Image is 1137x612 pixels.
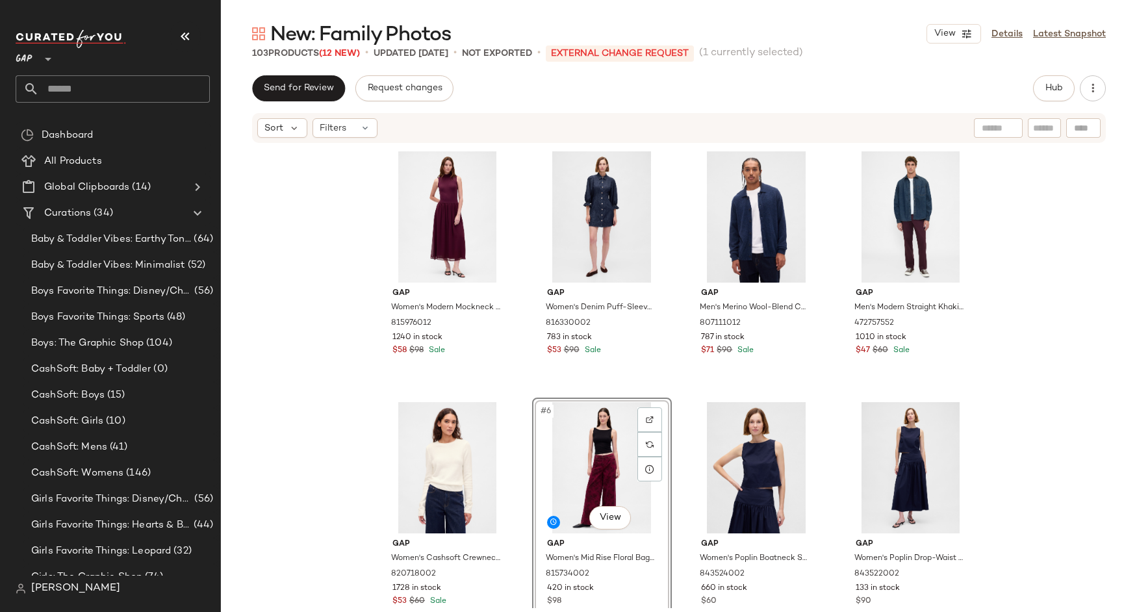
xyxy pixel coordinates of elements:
img: cn60486591.jpg [537,402,667,533]
span: Women's Denim Puff-Sleeve Seamed Mini Dress by Gap Dark Wash Size XS [546,302,656,314]
span: 472757552 [854,318,894,329]
button: View [589,506,631,529]
span: (146) [123,466,151,481]
span: View [934,29,956,39]
div: Products [252,47,360,60]
span: 816330002 [546,318,591,329]
span: 815976012 [391,318,431,329]
span: New: Family Photos [270,22,451,48]
img: svg%3e [646,416,654,424]
img: svg%3e [21,129,34,142]
span: (56) [192,284,213,299]
span: $58 [392,345,407,357]
img: svg%3e [252,27,265,40]
span: 1010 in stock [856,332,906,344]
span: (34) [91,206,113,221]
p: updated [DATE] [374,47,448,60]
span: (0) [151,362,167,377]
span: 820718002 [391,568,436,580]
span: 843524002 [700,568,745,580]
span: Send for Review [263,83,334,94]
button: Send for Review [252,75,345,101]
span: $98 [409,345,424,357]
span: • [365,45,368,61]
span: (32) [171,544,192,559]
span: Boys: The Graphic Shop [31,336,144,351]
button: View [926,24,981,44]
span: Gap [856,539,965,550]
span: Gap [856,288,965,300]
span: Global Clipboards [44,180,129,195]
span: Sale [735,346,754,355]
span: Filters [320,121,346,135]
span: 807111012 [700,318,741,329]
span: Men's Modern Straight Khakis by Gap Maroon Size 30W [854,302,964,314]
img: cn59710377.jpg [845,151,976,283]
span: Sort [264,121,283,135]
button: Request changes [355,75,453,101]
span: (56) [192,492,213,507]
span: Gap [701,539,811,550]
span: (10) [103,414,125,429]
span: (15) [105,388,125,403]
span: Sale [426,346,445,355]
span: [PERSON_NAME] [31,581,120,596]
span: 1728 in stock [392,583,441,594]
span: (48) [164,310,186,325]
button: Hub [1033,75,1075,101]
span: Boys Favorite Things: Disney/Characters [31,284,192,299]
span: $47 [856,345,870,357]
span: Gap [392,288,502,300]
span: $90 [856,596,871,607]
span: View [599,513,621,523]
span: Women's Modern Mockneck Mixed Media Maxi Dress by Gap Tuscan Red Size S [391,302,501,314]
span: 660 in stock [701,583,747,594]
span: $71 [701,345,714,357]
span: CashSoft: Baby + Toddler [31,362,151,377]
span: $60 [409,596,425,607]
img: cfy_white_logo.C9jOOHJF.svg [16,30,126,48]
span: Boys Favorite Things: Sports [31,310,164,325]
span: (44) [191,518,213,533]
img: cn60584854.jpg [382,402,513,533]
span: Girls: The Graphic Shop [31,570,142,585]
span: Baby & Toddler Vibes: Earthy Tones [31,232,191,247]
p: External Change Request [546,45,694,62]
span: (12 New) [319,49,360,58]
span: (52) [185,258,206,273]
span: Baby & Toddler Vibes: Minimalist [31,258,185,273]
span: Girls Favorite Things: Disney/Characters [31,492,192,507]
span: CashSoft: Womens [31,466,123,481]
span: Girls Favorite Things: Hearts & Bows [31,518,191,533]
span: Girls Favorite Things: Leopard [31,544,171,559]
span: All Products [44,154,102,169]
span: Gap [392,539,502,550]
span: #6 [539,405,554,418]
span: Sale [582,346,601,355]
span: 103 [252,49,268,58]
span: $90 [717,345,732,357]
span: Dashboard [42,128,93,143]
span: $90 [564,345,580,357]
span: GAP [16,44,32,68]
a: Latest Snapshot [1033,27,1106,41]
span: 1240 in stock [392,332,442,344]
span: Women's Poplin Boatneck Shell Tank Top by Gap Dark Blue Night Size S [700,553,810,565]
span: $53 [392,596,407,607]
span: (64) [191,232,213,247]
span: $60 [873,345,888,357]
span: Women's Mid Rise Floral Baggy Jeans by Gap Red Floral Print Size 26 [546,553,656,565]
span: Hub [1045,83,1063,94]
img: cn60306044.jpg [691,151,821,283]
span: 787 in stock [701,332,745,344]
span: (14) [129,180,151,195]
img: cn60351511.jpg [382,151,513,283]
span: Sale [428,597,446,606]
span: • [537,45,541,61]
span: 133 in stock [856,583,900,594]
span: • [454,45,457,61]
span: (1 currently selected) [699,45,803,61]
span: 783 in stock [547,332,592,344]
img: svg%3e [646,440,654,448]
span: $53 [547,345,561,357]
